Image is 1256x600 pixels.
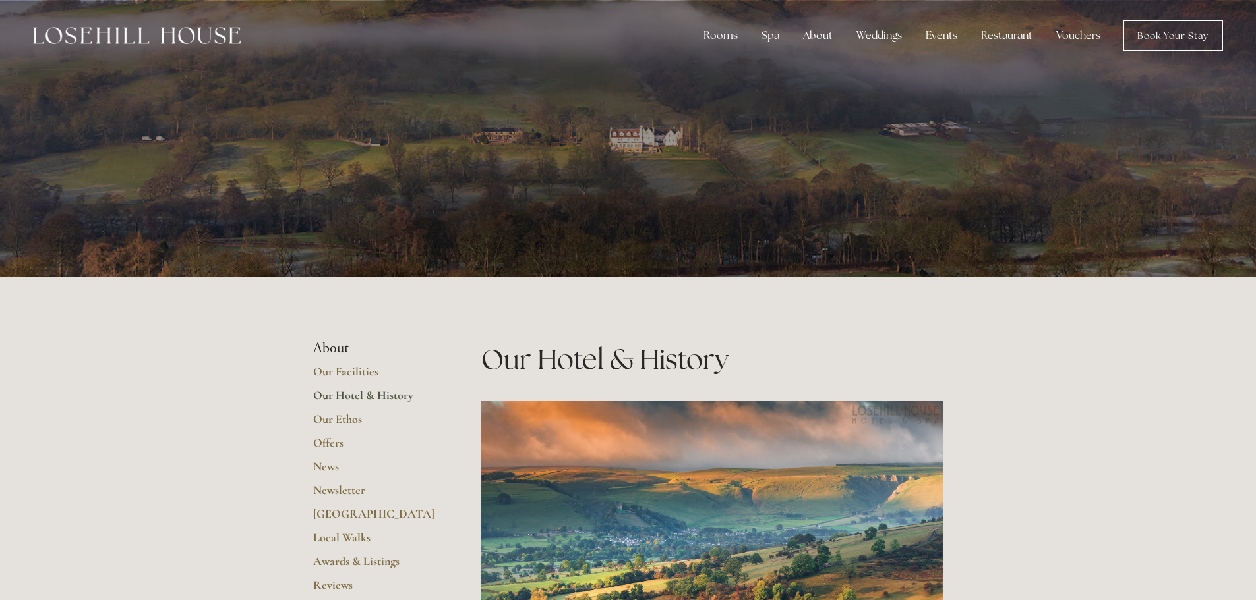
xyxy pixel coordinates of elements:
h1: Our Hotel & History [481,340,943,379]
a: Our Hotel & History [313,388,439,412]
div: Weddings [846,22,912,49]
a: Book Your Stay [1123,20,1223,51]
a: News [313,459,439,483]
div: Restaurant [971,22,1043,49]
div: Spa [751,22,790,49]
li: About [313,340,439,357]
img: Losehill House [33,27,241,44]
a: Offers [313,435,439,459]
div: About [792,22,843,49]
a: [GEOGRAPHIC_DATA] [313,506,439,530]
div: Events [915,22,968,49]
a: Newsletter [313,483,439,506]
a: Our Ethos [313,412,439,435]
a: Local Walks [313,530,439,554]
div: Rooms [693,22,748,49]
a: Our Facilities [313,364,439,388]
a: Vouchers [1046,22,1111,49]
a: Awards & Listings [313,554,439,578]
